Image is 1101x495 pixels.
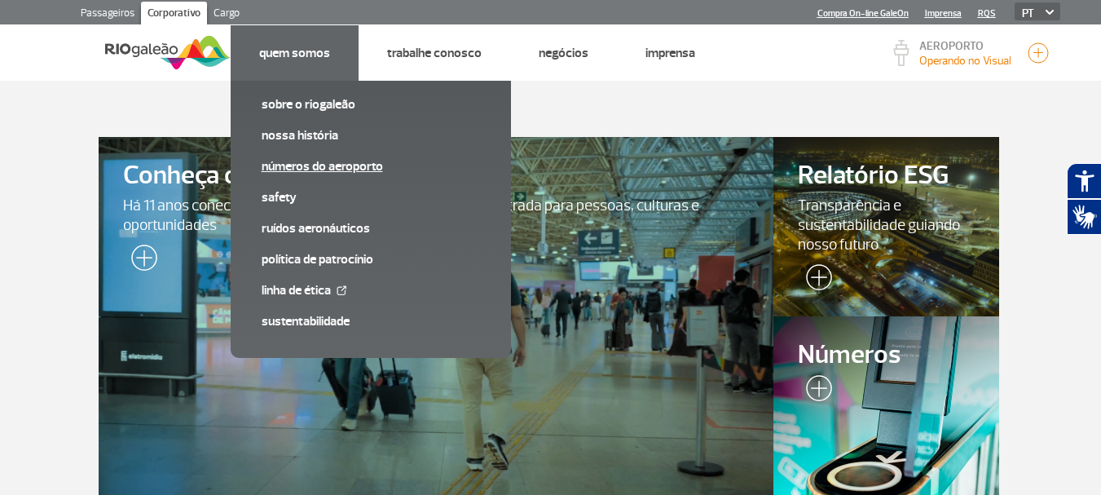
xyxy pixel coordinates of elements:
[262,312,480,330] a: Sustentabilidade
[645,45,695,61] a: Imprensa
[919,52,1011,69] p: Visibilidade de 10000m
[74,2,141,28] a: Passageiros
[262,188,480,206] a: SAFETY
[919,41,1011,52] p: AEROPORTO
[259,45,330,61] a: Quem Somos
[262,157,480,175] a: Números do Aeroporto
[262,281,480,299] a: Linha de Ética
[1067,163,1101,235] div: Plugin de acessibilidade da Hand Talk.
[262,250,480,268] a: Política de Patrocínio
[141,2,207,28] a: Corporativo
[925,8,962,19] a: Imprensa
[773,137,998,316] a: Relatório ESGTransparência e sustentabilidade guiando nosso futuro
[123,245,157,277] img: leia-mais
[387,45,482,61] a: Trabalhe Conosco
[262,95,480,113] a: Sobre o RIOgaleão
[1067,199,1101,235] button: Abrir tradutor de língua de sinais.
[798,341,974,369] span: Números
[207,2,246,28] a: Cargo
[798,196,974,254] span: Transparência e sustentabilidade guiando nosso futuro
[978,8,996,19] a: RQS
[817,8,909,19] a: Compra On-line GaleOn
[798,161,974,190] span: Relatório ESG
[539,45,588,61] a: Negócios
[262,126,480,144] a: Nossa História
[123,161,750,190] span: Conheça o RIOgaleão
[337,285,346,295] img: External Link Icon
[123,196,750,235] span: Há 11 anos conectando o Rio ao mundo e sendo a porta de entrada para pessoas, culturas e oportuni...
[798,375,832,408] img: leia-mais
[798,264,832,297] img: leia-mais
[262,219,480,237] a: Ruídos aeronáuticos
[1067,163,1101,199] button: Abrir recursos assistivos.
